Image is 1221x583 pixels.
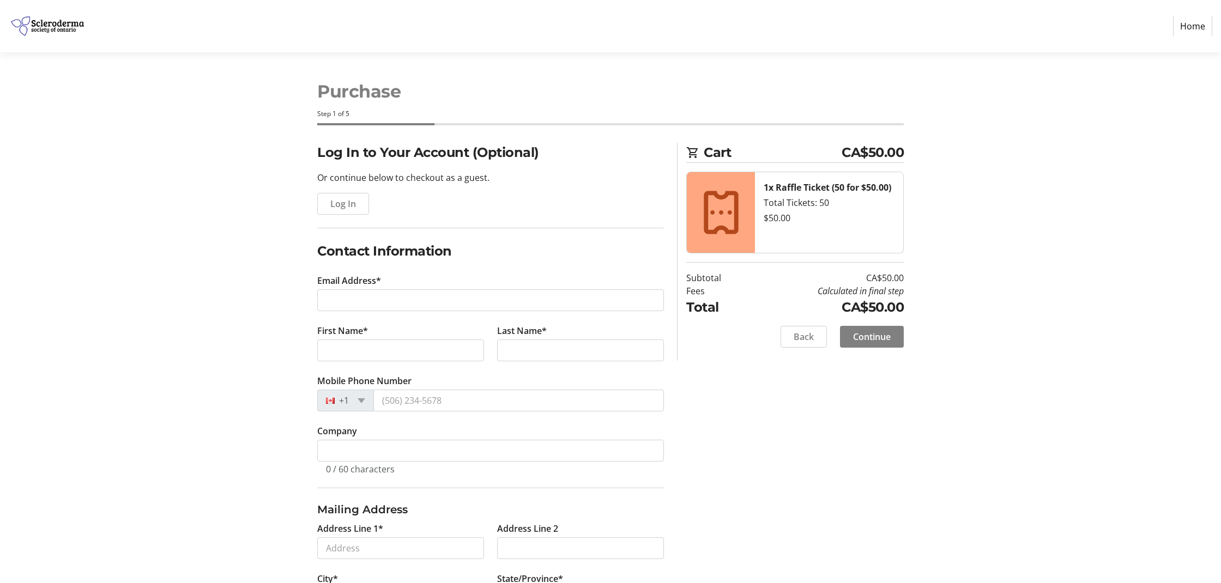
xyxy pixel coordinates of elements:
[317,143,664,162] h2: Log In to Your Account (Optional)
[749,297,904,317] td: CA$50.00
[326,463,395,475] tr-character-limit: 0 / 60 characters
[749,271,904,284] td: CA$50.00
[317,522,383,535] label: Address Line 1*
[317,274,381,287] label: Email Address*
[317,78,904,105] h1: Purchase
[373,390,664,411] input: (506) 234-5678
[317,374,412,387] label: Mobile Phone Number
[686,297,749,317] td: Total
[1173,16,1212,37] a: Home
[317,324,368,337] label: First Name*
[686,271,749,284] td: Subtotal
[317,241,664,261] h2: Contact Information
[840,326,904,348] button: Continue
[704,143,842,162] span: Cart
[764,181,891,193] strong: 1x Raffle Ticket (50 for $50.00)
[842,143,904,162] span: CA$50.00
[686,284,749,297] td: Fees
[9,4,86,48] img: Scleroderma Society of Ontario's Logo
[764,196,894,209] div: Total Tickets: 50
[781,326,827,348] button: Back
[497,324,547,337] label: Last Name*
[317,109,904,119] div: Step 1 of 5
[794,330,814,343] span: Back
[749,284,904,297] td: Calculated in final step
[853,330,891,343] span: Continue
[317,424,357,438] label: Company
[764,211,894,224] div: $50.00
[317,193,369,215] button: Log In
[317,537,484,559] input: Address
[317,501,664,518] h3: Mailing Address
[317,171,664,184] p: Or continue below to checkout as a guest.
[330,197,356,210] span: Log In
[497,522,558,535] label: Address Line 2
